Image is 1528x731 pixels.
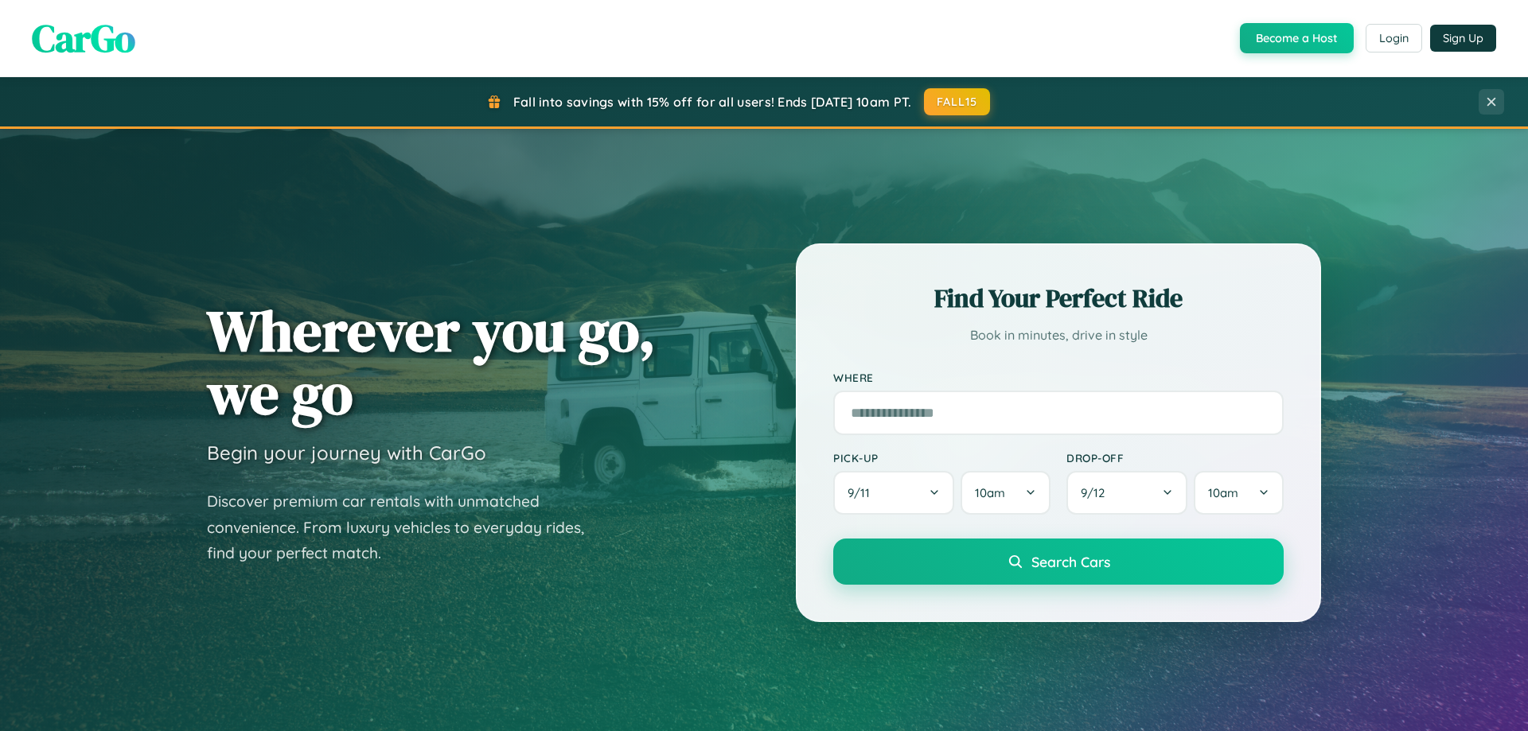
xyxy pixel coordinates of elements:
[513,94,912,110] span: Fall into savings with 15% off for all users! Ends [DATE] 10am PT.
[207,299,656,425] h1: Wherever you go, we go
[833,281,1284,316] h2: Find Your Perfect Ride
[1194,471,1284,515] button: 10am
[848,485,878,500] span: 9 / 11
[1240,23,1354,53] button: Become a Host
[833,539,1284,585] button: Search Cars
[975,485,1005,500] span: 10am
[1066,451,1284,465] label: Drop-off
[833,324,1284,347] p: Book in minutes, drive in style
[1066,471,1187,515] button: 9/12
[207,488,605,566] p: Discover premium car rentals with unmatched convenience. From luxury vehicles to everyday rides, ...
[1208,485,1238,500] span: 10am
[32,12,135,64] span: CarGo
[1366,24,1422,52] button: Login
[961,471,1050,515] button: 10am
[1430,25,1496,52] button: Sign Up
[1081,485,1113,500] span: 9 / 12
[207,441,486,465] h3: Begin your journey with CarGo
[833,371,1284,384] label: Where
[833,451,1050,465] label: Pick-up
[924,88,991,115] button: FALL15
[833,471,954,515] button: 9/11
[1031,553,1110,570] span: Search Cars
